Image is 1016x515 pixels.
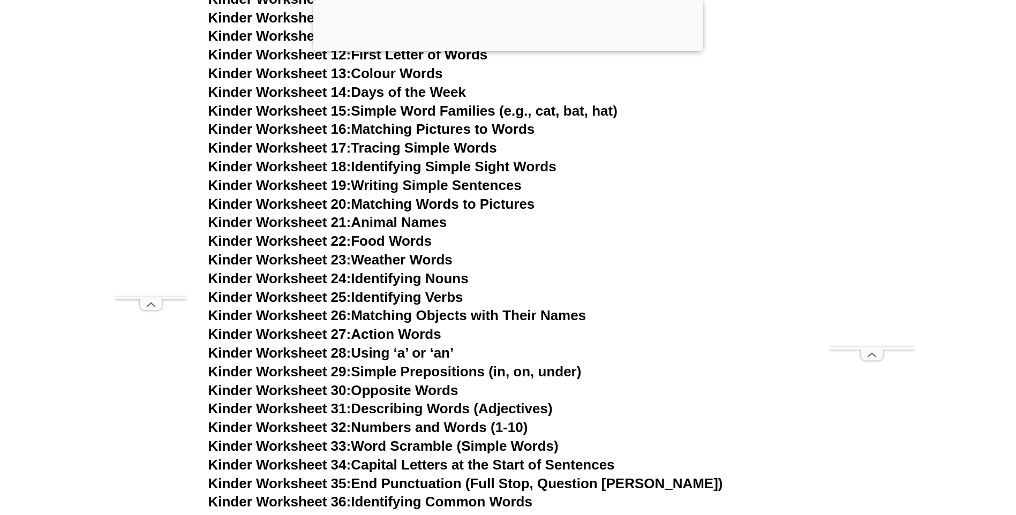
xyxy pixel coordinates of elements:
[208,438,559,454] a: Kinder Worksheet 33:Word Scramble (Simple Words)
[208,158,556,175] a: Kinder Worksheet 18:Identifying Simple Sight Words
[208,103,618,119] a: Kinder Worksheet 15:Simple Word Families (e.g., cat, bat, hat)
[208,289,351,305] span: Kinder Worksheet 25:
[208,177,522,193] a: Kinder Worksheet 19:Writing Simple Sentences
[208,233,351,249] span: Kinder Worksheet 22:
[208,84,351,100] span: Kinder Worksheet 14:
[829,26,915,347] iframe: Advertisement
[208,233,432,249] a: Kinder Worksheet 22:Food Words
[208,47,488,63] a: Kinder Worksheet 12:First Letter of Words
[208,307,351,323] span: Kinder Worksheet 26:
[208,475,351,491] span: Kinder Worksheet 35:
[208,196,351,212] span: Kinder Worksheet 20:
[208,10,552,26] a: Kinder Worksheet 10:Short and Long Vowel Sounds
[208,419,351,435] span: Kinder Worksheet 32:
[208,345,454,361] a: Kinder Worksheet 28:Using ‘a’ or ‘an’
[115,26,187,297] iframe: Advertisement
[208,419,528,435] a: Kinder Worksheet 32:Numbers and Words (1-10)
[208,47,351,63] span: Kinder Worksheet 12:
[208,140,497,156] a: Kinder Worksheet 17:Tracing Simple Words
[208,345,351,361] span: Kinder Worksheet 28:
[208,363,582,380] a: Kinder Worksheet 29:Simple Prepositions (in, on, under)
[208,270,351,286] span: Kinder Worksheet 24:
[208,382,458,398] a: Kinder Worksheet 30:Opposite Words
[208,475,723,491] a: Kinder Worksheet 35:End Punctuation (Full Stop, Question [PERSON_NAME])
[208,494,351,510] span: Kinder Worksheet 36:
[208,140,351,156] span: Kinder Worksheet 17:
[208,382,351,398] span: Kinder Worksheet 30:
[208,158,351,175] span: Kinder Worksheet 18:
[208,214,447,230] a: Kinder Worksheet 21:Animal Names
[208,252,351,268] span: Kinder Worksheet 23:
[208,400,351,416] span: Kinder Worksheet 31:
[208,438,351,454] span: Kinder Worksheet 33:
[208,121,351,137] span: Kinder Worksheet 16:
[208,28,443,44] a: Kinder Worksheet 11:Letter Tracing
[208,307,586,323] a: Kinder Worksheet 26:Matching Objects with Their Names
[208,121,535,137] a: Kinder Worksheet 16:Matching Pictures to Words
[208,65,443,81] a: Kinder Worksheet 13:Colour Words
[208,196,535,212] a: Kinder Worksheet 20:Matching Words to Pictures
[208,103,351,119] span: Kinder Worksheet 15:
[208,289,463,305] a: Kinder Worksheet 25:Identifying Verbs
[838,394,1016,515] iframe: Chat Widget
[208,270,469,286] a: Kinder Worksheet 24:Identifying Nouns
[208,457,615,473] a: Kinder Worksheet 34:Capital Letters at the Start of Sentences
[208,494,532,510] a: Kinder Worksheet 36:Identifying Common Words
[208,177,351,193] span: Kinder Worksheet 19:
[208,326,441,342] a: Kinder Worksheet 27:Action Words
[208,326,351,342] span: Kinder Worksheet 27:
[208,363,351,380] span: Kinder Worksheet 29:
[208,457,351,473] span: Kinder Worksheet 34:
[208,214,351,230] span: Kinder Worksheet 21:
[208,65,351,81] span: Kinder Worksheet 13:
[208,252,453,268] a: Kinder Worksheet 23:Weather Words
[208,28,351,44] span: Kinder Worksheet 11:
[208,400,553,416] a: Kinder Worksheet 31:Describing Words (Adjectives)
[208,84,466,100] a: Kinder Worksheet 14:Days of the Week
[208,10,351,26] span: Kinder Worksheet 10:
